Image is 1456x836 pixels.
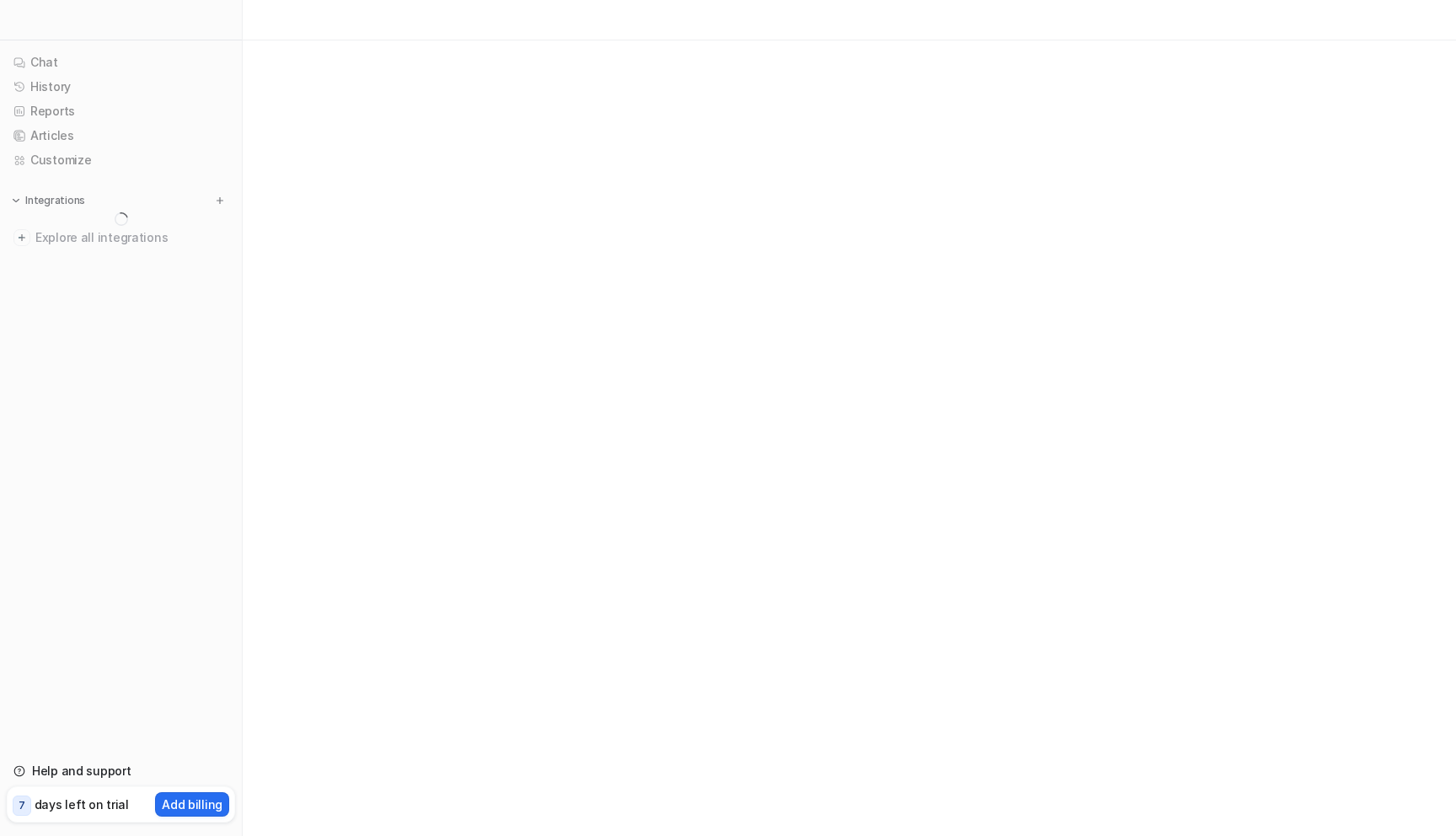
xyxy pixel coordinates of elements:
[155,792,229,817] button: Add billing
[35,224,228,251] span: Explore all integrations
[35,796,129,813] p: days left on trial
[19,798,25,813] p: 7
[10,195,22,206] img: expand menu
[7,99,235,123] a: Reports
[7,75,235,99] a: History
[7,192,90,209] button: Integrations
[7,759,235,783] a: Help and support
[7,148,235,172] a: Customize
[7,124,235,147] a: Articles
[13,229,30,246] img: explore all integrations
[7,51,235,74] a: Chat
[214,195,226,206] img: menu_add.svg
[162,796,222,813] p: Add billing
[7,226,235,249] a: Explore all integrations
[25,194,85,207] p: Integrations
